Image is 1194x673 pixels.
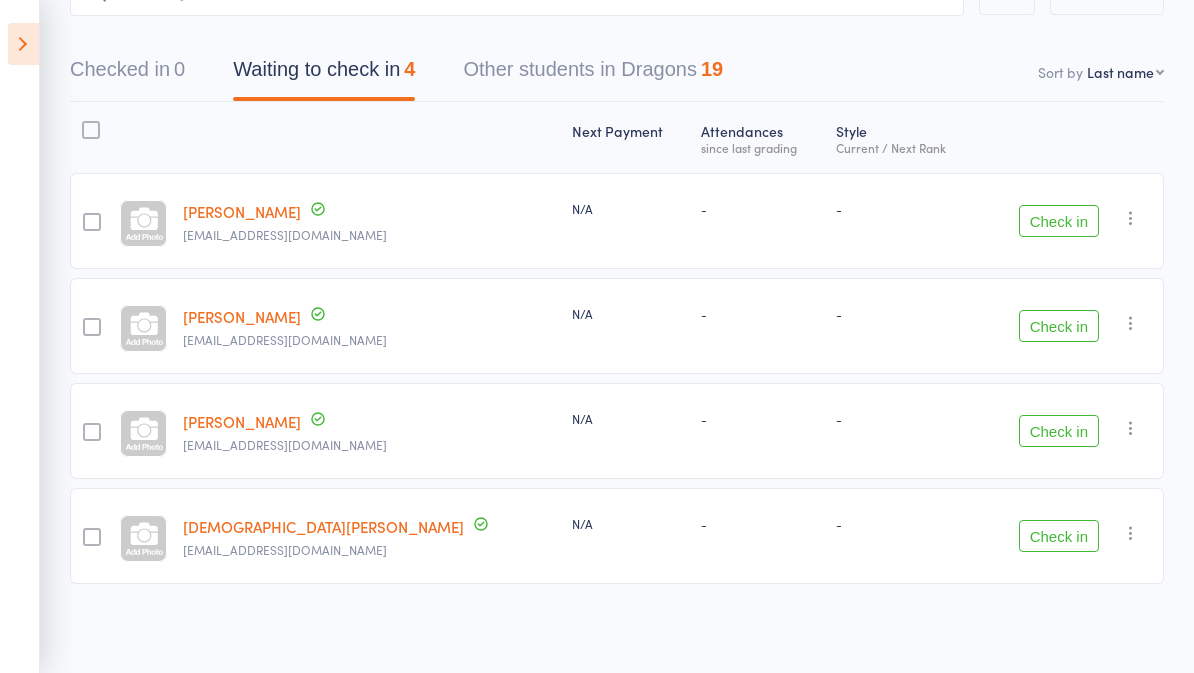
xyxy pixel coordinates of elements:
small: Munashrestha2@gmail.com [183,543,556,557]
div: since last grading [701,141,820,154]
div: - [701,410,820,427]
button: Check in [1019,415,1099,447]
a: [DEMOGRAPHIC_DATA][PERSON_NAME] [183,516,464,537]
div: N/A [572,410,685,427]
div: N/A [572,305,685,322]
div: 19 [701,58,723,80]
a: [PERSON_NAME] [183,411,301,432]
div: Last name [1087,62,1154,82]
button: Check in [1019,205,1099,237]
div: 0 [174,58,185,80]
a: [PERSON_NAME] [183,201,301,222]
div: Next Payment [564,111,693,164]
div: - [701,200,820,217]
small: nareshgtm@gmail.com [183,333,556,347]
label: Sort by [1038,62,1083,82]
div: N/A [572,200,685,217]
div: Current / Next Rank [836,141,972,154]
div: - [836,200,972,217]
div: - [701,305,820,322]
small: 216akashdeep@gmail.com [183,438,556,452]
div: - [836,515,972,532]
button: Check in [1019,310,1099,342]
div: Atten­dances [693,111,828,164]
button: Other students in Dragons19 [463,48,723,101]
small: madarajayakody@yahoo.com [183,228,556,242]
button: Waiting to check in4 [233,48,415,101]
div: - [836,305,972,322]
div: N/A [572,515,685,532]
div: - [836,410,972,427]
div: 4 [404,58,415,80]
div: - [701,515,820,532]
a: [PERSON_NAME] [183,306,301,327]
button: Checked in0 [70,48,185,101]
button: Check in [1019,520,1099,552]
div: Style [828,111,980,164]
